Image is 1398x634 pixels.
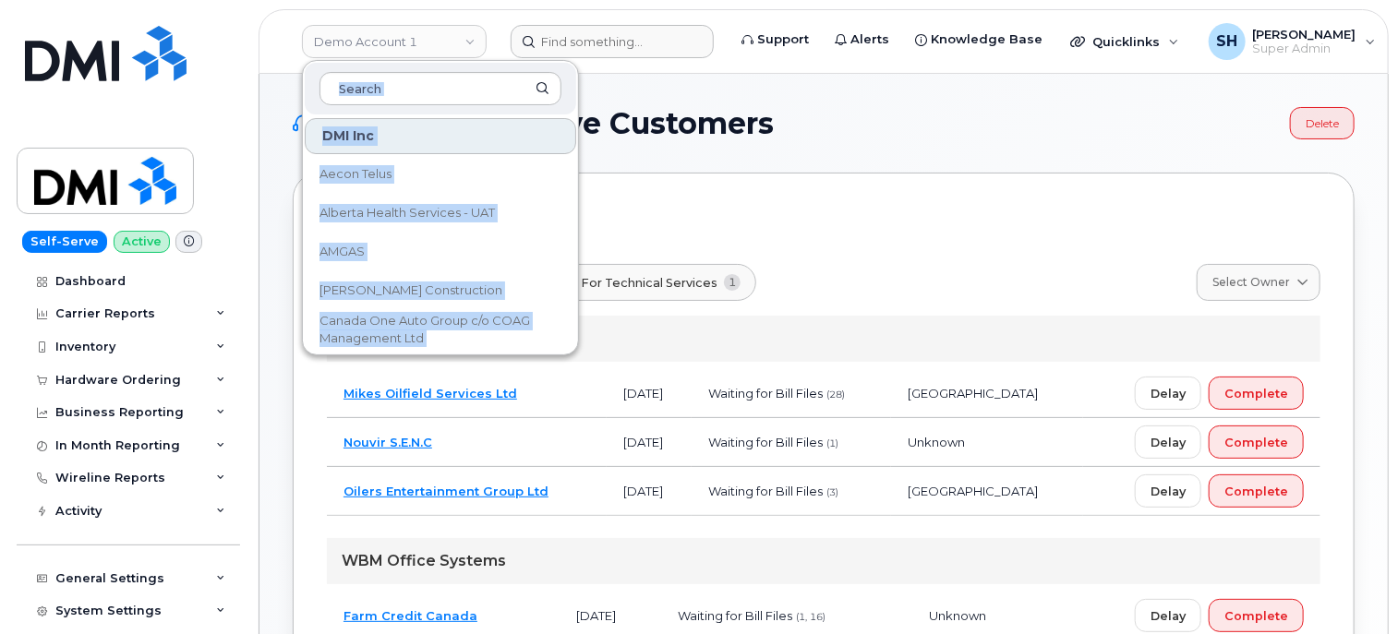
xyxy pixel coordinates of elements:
[1209,425,1304,459] button: Complete
[1151,385,1186,402] span: Delay
[826,486,838,498] span: (3)
[343,435,432,449] a: Nouvir S.E.N.C
[343,386,517,401] a: Mikes Oilfield Services Ltd
[908,435,965,449] span: Unknown
[305,272,576,309] a: [PERSON_NAME] Construction
[1151,483,1186,500] span: Delay
[1135,377,1201,410] button: Delay
[319,72,561,105] input: Search
[607,418,693,467] td: [DATE]
[319,204,495,222] span: Alberta Health Services - UAT
[1224,434,1288,451] span: Complete
[1212,274,1290,291] span: Select Owner
[305,156,576,193] a: Aecon Telus
[319,243,365,261] span: AMGAS
[724,274,741,291] span: 1
[908,484,1038,498] span: [GEOGRAPHIC_DATA]
[305,233,576,270] a: AMGAS
[319,281,502,300] span: [PERSON_NAME] Construction
[305,195,576,232] a: Alberta Health Services - UAT
[1135,425,1201,459] button: Delay
[708,435,823,449] span: Waiting for Bill Files
[582,274,718,292] span: For Technical Services
[1290,107,1355,139] a: Delete
[930,608,987,623] span: Unknown
[343,608,477,623] a: Farm Credit Canada
[1151,607,1186,625] span: Delay
[796,611,826,623] span: (1, 16)
[1151,434,1186,451] span: Delay
[1135,474,1201,508] button: Delay
[1224,607,1288,625] span: Complete
[343,484,548,498] a: Oilers Entertainment Group Ltd
[319,312,532,348] span: Canada One Auto Group c/o COAG Management Ltd
[607,467,693,516] td: [DATE]
[305,311,576,348] a: Canada One Auto Group c/o COAG Management Ltd
[1197,264,1320,301] a: Select Owner
[607,369,693,418] td: [DATE]
[708,484,823,498] span: Waiting for Bill Files
[826,389,845,401] span: (28)
[908,386,1038,401] span: [GEOGRAPHIC_DATA]
[327,538,1320,584] div: WBM Office Systems
[708,386,823,401] span: Waiting for Bill Files
[327,316,1320,362] div: DMI Inc
[1209,599,1304,632] button: Complete
[1224,385,1288,402] span: Complete
[678,608,792,623] span: Waiting for Bill Files
[305,118,576,154] div: DMI Inc
[1135,599,1201,632] button: Delay
[1209,474,1304,508] button: Complete
[1209,377,1304,410] button: Complete
[1224,483,1288,500] span: Complete
[826,437,838,449] span: (1)
[319,165,392,184] span: Aecon Telus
